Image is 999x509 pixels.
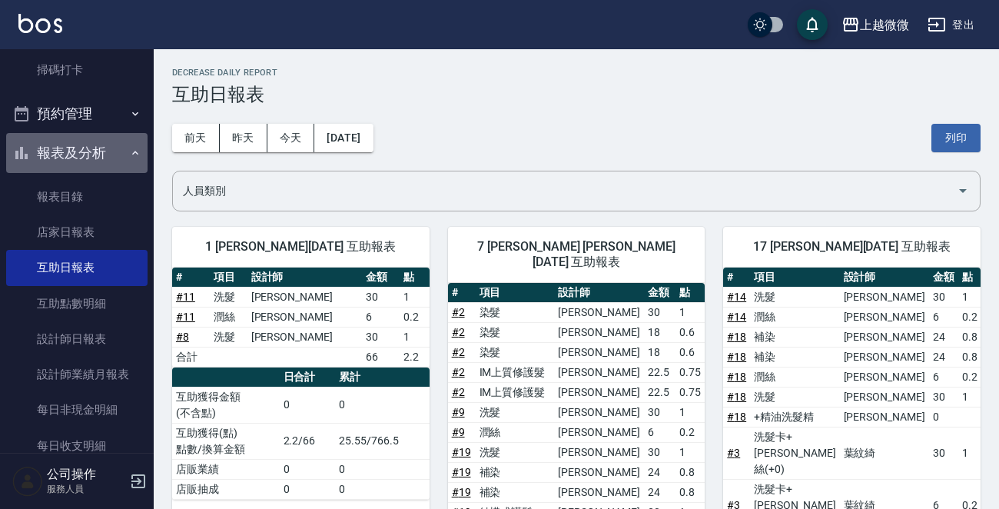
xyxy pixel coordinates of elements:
[958,268,981,288] th: 點
[644,342,676,362] td: 18
[6,321,148,357] a: 設計師日報表
[929,367,958,387] td: 6
[476,362,555,382] td: IM上質修護髮
[554,402,643,422] td: [PERSON_NAME]
[929,387,958,407] td: 30
[951,178,975,203] button: Open
[675,302,705,322] td: 1
[400,327,429,347] td: 1
[644,302,676,322] td: 30
[840,347,929,367] td: [PERSON_NAME]
[362,307,400,327] td: 6
[723,268,750,288] th: #
[727,411,746,423] a: #18
[675,362,705,382] td: 0.75
[727,291,746,303] a: #14
[476,482,555,502] td: 補染
[466,239,687,270] span: 7 [PERSON_NAME] [PERSON_NAME][DATE] 互助報表
[335,423,430,459] td: 25.55/766.5
[476,302,555,322] td: 染髮
[400,268,429,288] th: 點
[958,427,981,479] td: 1
[452,346,465,358] a: #2
[210,327,247,347] td: 洗髮
[554,482,643,502] td: [PERSON_NAME]
[840,387,929,407] td: [PERSON_NAME]
[958,327,981,347] td: 0.8
[840,268,929,288] th: 設計師
[247,268,363,288] th: 設計師
[47,482,125,496] p: 服務人員
[314,124,373,152] button: [DATE]
[840,287,929,307] td: [PERSON_NAME]
[675,462,705,482] td: 0.8
[362,327,400,347] td: 30
[247,287,363,307] td: [PERSON_NAME]
[172,459,280,479] td: 店販業績
[476,283,555,303] th: 項目
[362,287,400,307] td: 30
[18,14,62,33] img: Logo
[335,387,430,423] td: 0
[554,442,643,462] td: [PERSON_NAME]
[476,322,555,342] td: 染髮
[400,287,429,307] td: 1
[554,342,643,362] td: [PERSON_NAME]
[247,307,363,327] td: [PERSON_NAME]
[958,387,981,407] td: 1
[220,124,267,152] button: 昨天
[554,422,643,442] td: [PERSON_NAME]
[929,427,958,479] td: 30
[929,327,958,347] td: 24
[362,268,400,288] th: 金額
[247,327,363,347] td: [PERSON_NAME]
[280,423,336,459] td: 2.2/66
[172,84,981,105] h3: 互助日報表
[476,442,555,462] td: 洗髮
[267,124,315,152] button: 今天
[727,371,746,383] a: #18
[335,479,430,499] td: 0
[727,391,746,403] a: #18
[554,462,643,482] td: [PERSON_NAME]
[210,307,247,327] td: 潤絲
[6,215,148,250] a: 店家日報表
[958,367,981,387] td: 0.2
[452,486,471,498] a: #19
[750,407,839,427] td: +精油洗髮精
[840,427,929,479] td: 葉紋綺
[750,268,839,288] th: 項目
[280,479,336,499] td: 0
[47,467,125,482] h5: 公司操作
[554,283,643,303] th: 設計師
[675,322,705,342] td: 0.6
[6,52,148,88] a: 掃碼打卡
[929,287,958,307] td: 30
[675,422,705,442] td: 0.2
[675,482,705,502] td: 0.8
[476,402,555,422] td: 洗髮
[452,426,465,438] a: #9
[448,283,476,303] th: #
[400,307,429,327] td: 0.2
[6,179,148,215] a: 報表目錄
[675,382,705,402] td: 0.75
[172,347,210,367] td: 合計
[6,250,148,285] a: 互助日報表
[727,311,746,323] a: #14
[644,482,676,502] td: 24
[452,466,471,478] a: #19
[929,407,958,427] td: 0
[742,239,962,254] span: 17 [PERSON_NAME][DATE] 互助報表
[476,462,555,482] td: 補染
[452,366,465,378] a: #2
[675,342,705,362] td: 0.6
[452,306,465,318] a: #2
[176,291,195,303] a: #11
[644,382,676,402] td: 22.5
[335,459,430,479] td: 0
[644,402,676,422] td: 30
[554,302,643,322] td: [PERSON_NAME]
[644,283,676,303] th: 金額
[958,347,981,367] td: 0.8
